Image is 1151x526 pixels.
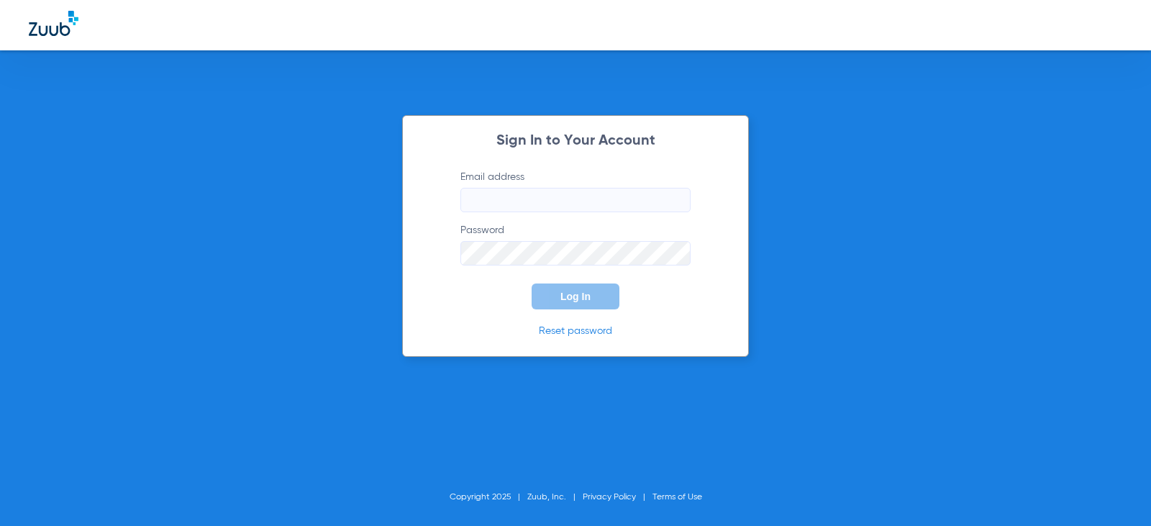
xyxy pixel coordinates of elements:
[439,134,712,148] h2: Sign In to Your Account
[460,188,691,212] input: Email address
[532,284,619,309] button: Log In
[29,11,78,36] img: Zuub Logo
[539,326,612,336] a: Reset password
[583,493,636,502] a: Privacy Policy
[460,241,691,266] input: Password
[652,493,702,502] a: Terms of Use
[460,223,691,266] label: Password
[560,291,591,302] span: Log In
[460,170,691,212] label: Email address
[450,490,527,504] li: Copyright 2025
[527,490,583,504] li: Zuub, Inc.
